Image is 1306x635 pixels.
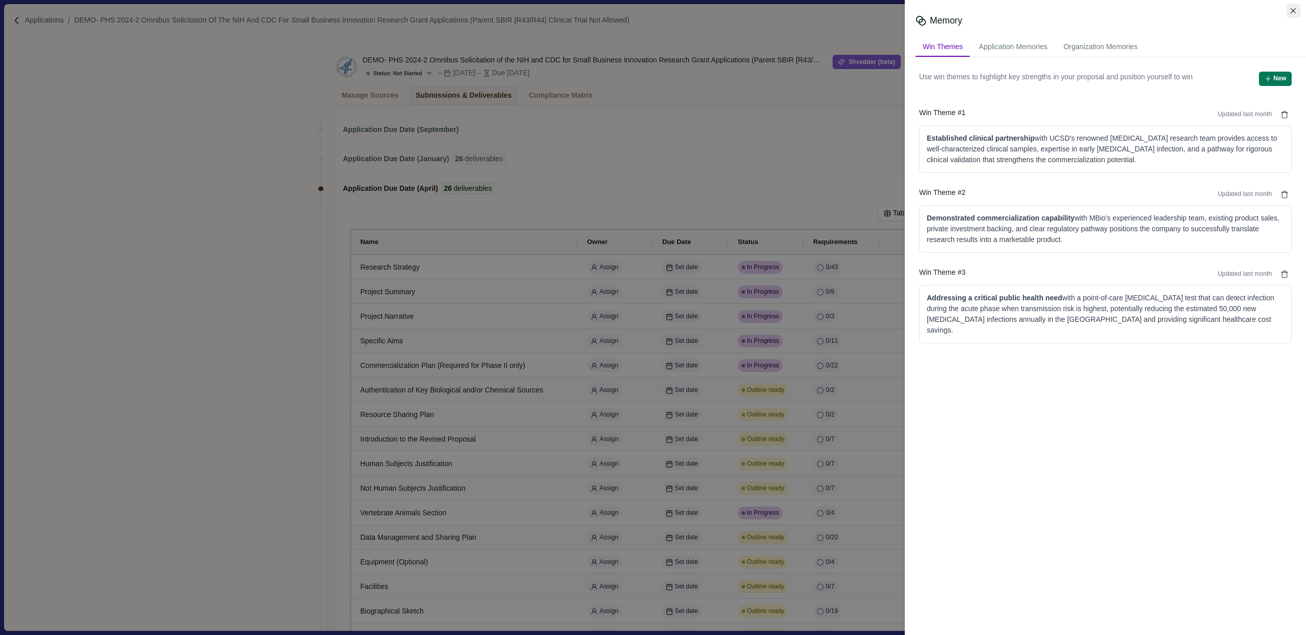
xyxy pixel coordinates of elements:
[972,38,1055,57] div: Application Memories
[1287,4,1301,18] button: Close
[919,187,966,202] span: Win Theme # 2
[927,213,1284,245] div: with MBio's experienced leadership team, existing product sales, private investment backing, and ...
[919,267,966,281] span: Win Theme # 3
[1217,110,1272,119] span: Updated last month
[1217,190,1272,199] span: Updated last month
[916,38,970,57] div: Win Themes
[1277,187,1292,202] button: Delete
[927,294,1062,302] span: Addressing a critical public health need
[1217,270,1272,279] span: Updated last month
[919,107,966,122] span: Win Theme # 1
[919,72,1193,86] span: Use win themes to highlight key strengths in your proposal and position yourself to win
[1277,267,1292,281] button: Delete
[927,214,1075,222] span: Demonstrated commercialization capability
[927,293,1284,336] div: with a point-of-care [MEDICAL_DATA] test that can detect infection during the acute phase when tr...
[1277,107,1292,122] button: Delete
[930,14,962,27] div: Memory
[1259,72,1292,86] button: New
[927,134,1035,142] span: Established clinical partnership
[1056,38,1145,57] div: Organization Memories
[927,133,1284,165] div: with UCSD's renowned [MEDICAL_DATA] research team provides access to well-characterized clinical ...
